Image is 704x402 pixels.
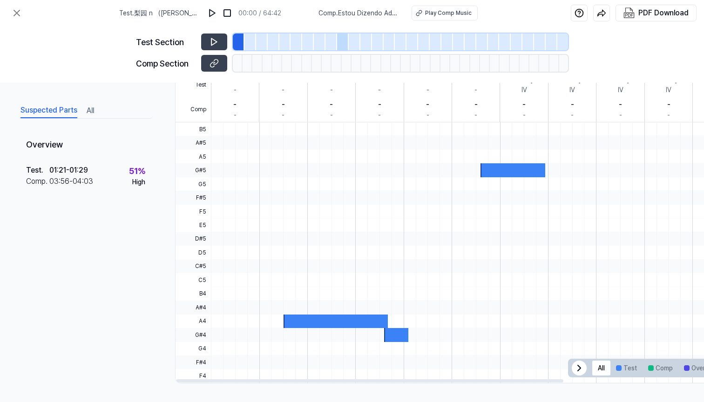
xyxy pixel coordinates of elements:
div: PDF Download [638,7,689,19]
span: E5 [176,218,211,232]
span: G4 [176,342,211,355]
span: F5 [176,205,211,218]
button: Comp [643,361,678,375]
span: Test . 梨园 n （[PERSON_NAME] the Pear Garden） [119,8,201,18]
img: play [208,8,217,18]
button: Play Comp Music [412,6,478,20]
div: - [330,85,333,95]
div: 03:56 - 04:03 [49,176,93,187]
img: help [575,8,584,18]
span: A#5 [176,136,211,149]
div: Test Section [136,36,196,48]
button: All [87,103,94,118]
div: - [667,99,670,110]
div: - [378,85,381,95]
div: IV [569,85,575,95]
div: IV [666,85,671,95]
div: Play Comp Music [425,9,472,17]
span: F#4 [176,355,211,369]
span: C#5 [176,260,211,273]
div: - [330,99,333,110]
span: A4 [176,315,211,328]
div: - [523,110,526,120]
img: share [597,8,606,18]
button: All [592,361,610,375]
div: - [234,110,237,120]
span: D#5 [176,232,211,246]
div: IV [521,85,527,95]
span: Comp [176,97,211,122]
div: - [233,99,237,110]
span: B5 [176,122,211,136]
button: PDF Download [622,5,690,21]
div: - [426,99,429,110]
div: - [282,85,284,95]
span: Comp . Estou Dizendo Adeus [318,8,400,18]
div: - [378,110,381,120]
span: B4 [176,287,211,301]
div: - [282,110,284,120]
span: D5 [176,246,211,259]
div: Comp Section [136,57,196,70]
div: Comp . [26,176,49,187]
div: - [619,110,622,120]
div: - [426,110,429,120]
span: G5 [176,177,211,191]
button: Suspected Parts [20,103,77,118]
div: IV [618,85,623,95]
div: 01:21 - 01:29 [49,165,88,176]
div: - [619,99,622,110]
div: - [378,99,381,110]
div: - [234,85,237,95]
div: Test . [26,165,49,176]
div: 00:00 / 64:42 [238,8,281,18]
div: - [474,99,478,110]
span: G#5 [176,163,211,177]
span: A5 [176,150,211,163]
span: F4 [176,369,211,382]
div: - [426,85,429,95]
button: Test [610,361,643,375]
span: F#5 [176,191,211,204]
div: - [571,99,574,110]
div: - [667,110,670,120]
span: G#4 [176,328,211,342]
img: PDF Download [623,7,635,19]
div: 51 % [129,165,145,177]
span: A#4 [176,301,211,314]
div: - [571,110,574,120]
div: High [132,177,145,187]
span: C5 [176,273,211,287]
div: - [474,85,477,95]
div: - [282,99,285,110]
img: stop [223,8,232,18]
div: - [330,110,333,120]
span: Test [176,72,211,97]
div: - [474,110,477,120]
div: Overview [19,132,153,158]
div: - [522,99,526,110]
